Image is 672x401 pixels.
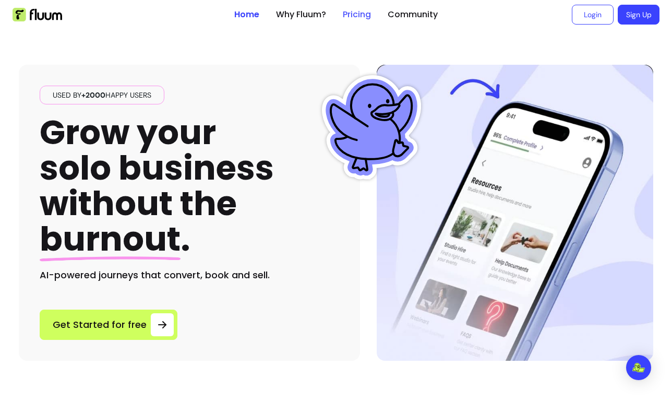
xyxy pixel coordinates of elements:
[49,90,155,100] span: Used by happy users
[40,115,274,257] h1: Grow your solo business without the .
[40,268,339,282] h2: AI-powered journeys that convert, book and sell.
[343,8,371,21] a: Pricing
[13,8,62,21] img: Fluum Logo
[53,317,147,332] span: Get Started for free
[377,65,653,361] img: Hero
[626,355,651,380] div: Open Intercom Messenger
[388,8,438,21] a: Community
[234,8,259,21] a: Home
[618,5,659,25] a: Sign Up
[319,75,424,180] img: Fluum Duck sticker
[572,5,614,25] a: Login
[40,310,177,340] a: Get Started for free
[40,216,181,262] span: burnout
[276,8,326,21] a: Why Fluum?
[81,90,105,100] span: +2000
